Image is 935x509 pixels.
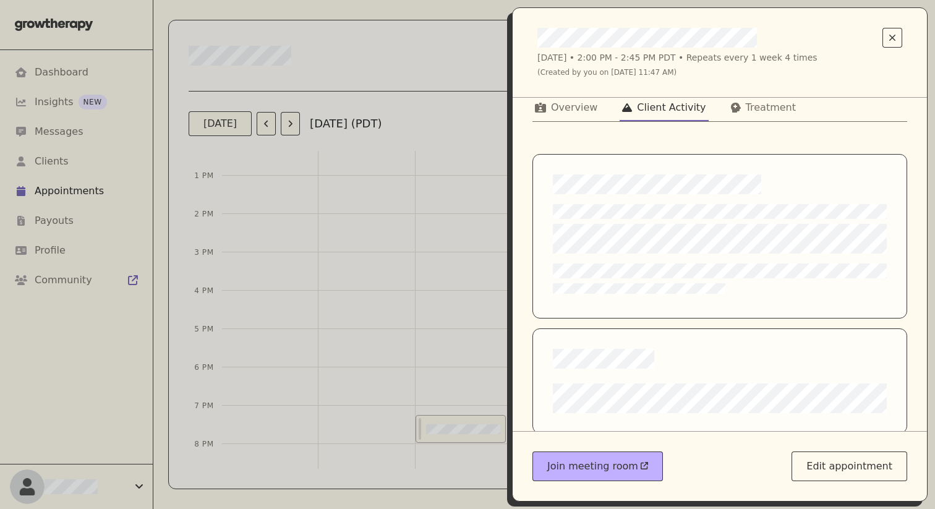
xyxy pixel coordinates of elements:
[746,100,796,115] div: Treatment
[532,460,665,472] a: Join meeting roomOpens in new window
[532,99,600,121] button: Overview
[537,50,818,65] p: [DATE] • 2:00 PM - 2:45 PM PDT • Repeats every 1 week 4 times
[532,451,663,481] div: Join meeting room
[728,99,798,121] button: Treatment
[551,100,597,115] div: Overview
[620,99,708,121] button: Client Activity
[637,100,706,115] div: Client Activity
[792,451,907,481] button: Edit appointment
[641,462,648,469] svg: Opens in new window
[537,67,818,77] p: (Created by you on [DATE] 11:47 AM)
[882,28,902,48] button: Close drawer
